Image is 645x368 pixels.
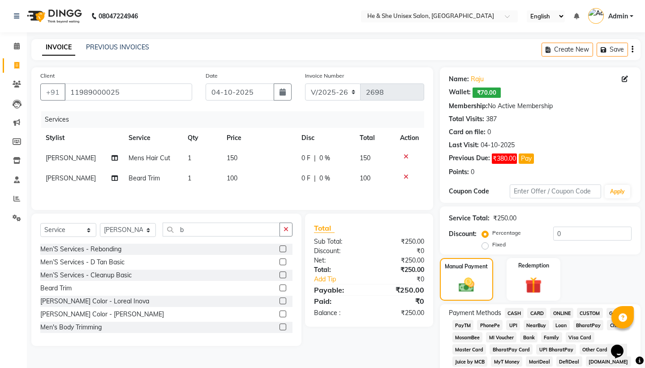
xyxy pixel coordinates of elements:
[449,214,490,223] div: Service Total:
[369,285,431,295] div: ₹250.00
[86,43,149,51] a: PREVIOUS INVOICES
[40,72,55,80] label: Client
[46,174,96,182] span: [PERSON_NAME]
[40,128,123,148] th: Stylist
[510,184,601,198] input: Enter Offer / Coupon Code
[520,275,547,296] img: _gift.svg
[182,128,222,148] th: Qty
[354,128,395,148] th: Total
[597,43,628,57] button: Save
[99,4,138,29] b: 08047224946
[519,153,534,164] button: Pay
[449,140,479,150] div: Last Visit:
[487,127,491,137] div: 0
[206,72,218,80] label: Date
[473,88,501,98] span: ₹70.00
[360,154,370,162] span: 150
[23,4,84,29] img: logo
[369,308,431,318] div: ₹250.00
[471,74,484,84] a: Raju
[449,114,484,124] div: Total Visits:
[505,308,524,318] span: CASH
[40,310,164,319] div: [PERSON_NAME] Color - [PERSON_NAME]
[471,167,474,177] div: 0
[449,229,477,239] div: Discount:
[542,43,593,57] button: Create New
[301,174,310,183] span: 0 F
[129,174,160,182] span: Beard Trim
[319,153,330,163] span: 0 %
[449,127,486,137] div: Card on file:
[307,256,369,265] div: Net:
[307,265,369,275] div: Total:
[369,265,431,275] div: ₹250.00
[541,332,562,342] span: Family
[607,332,636,359] iframe: chat widget
[445,263,488,271] label: Manual Payment
[188,174,191,182] span: 1
[526,356,553,367] span: MariDeal
[490,344,533,355] span: BharatPay Card
[163,223,280,237] input: Search or Scan
[40,258,125,267] div: Men’S Services - D Tan Basic
[486,114,497,124] div: 387
[481,140,515,150] div: 04-10-2025
[556,356,582,367] span: DefiDeal
[606,308,625,318] span: GPay
[492,153,517,164] span: ₹380.00
[319,174,330,183] span: 0 %
[46,154,96,162] span: [PERSON_NAME]
[608,12,628,21] span: Admin
[452,356,488,367] span: Juice by MCB
[40,245,121,254] div: Men’S Services - Rebonding
[492,241,506,249] label: Fixed
[188,154,191,162] span: 1
[395,128,424,148] th: Action
[40,323,102,332] div: Men's Body Trimming
[536,344,576,355] span: UPI BharatPay
[301,153,310,163] span: 0 F
[314,153,316,163] span: |
[307,285,369,295] div: Payable:
[369,256,431,265] div: ₹250.00
[449,74,469,84] div: Name:
[492,229,521,237] label: Percentage
[42,39,75,56] a: INVOICE
[227,154,237,162] span: 150
[577,308,603,318] span: CUSTOM
[520,332,537,342] span: Bank
[605,185,630,198] button: Apply
[493,214,516,223] div: ₹250.00
[296,128,354,148] th: Disc
[588,8,604,24] img: Admin
[307,246,369,256] div: Discount:
[369,237,431,246] div: ₹250.00
[307,308,369,318] div: Balance :
[550,308,573,318] span: ONLINE
[566,332,594,342] span: Visa Card
[449,187,510,196] div: Coupon Code
[129,154,170,162] span: Mens Hair Cut
[307,296,369,307] div: Paid:
[307,275,379,284] a: Add Tip
[40,284,72,293] div: Beard Trim
[527,308,546,318] span: CARD
[40,83,65,101] button: +91
[518,262,549,270] label: Redemption
[449,101,632,111] div: No Active Membership
[449,153,490,164] div: Previous Due:
[607,320,630,330] span: Cheque
[369,246,431,256] div: ₹0
[452,344,486,355] span: Master Card
[40,271,132,280] div: Men’S Services - Cleanup Basic
[305,72,344,80] label: Invoice Number
[40,297,149,306] div: [PERSON_NAME] Color - Loreal Inova
[491,356,522,367] span: MyT Money
[452,320,474,330] span: PayTM
[477,320,503,330] span: PhonePe
[573,320,604,330] span: BharatPay
[221,128,296,148] th: Price
[524,320,549,330] span: NearBuy
[449,308,501,318] span: Payment Methods
[506,320,520,330] span: UPI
